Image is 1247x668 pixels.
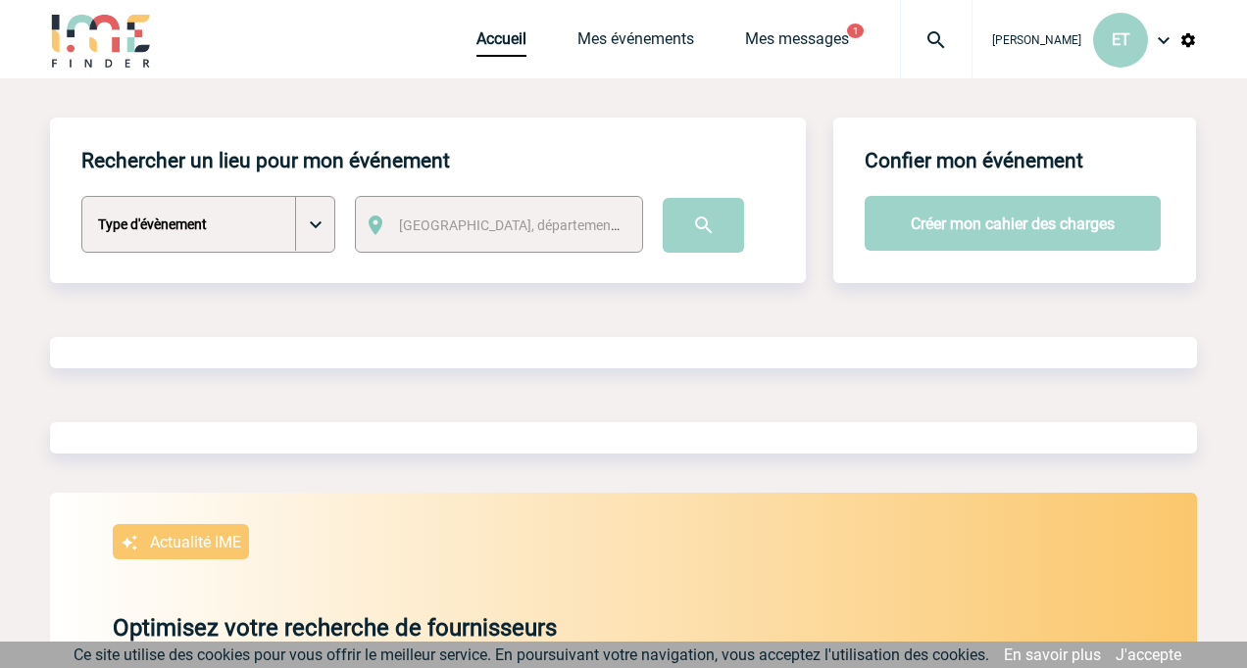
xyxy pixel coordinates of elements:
[476,29,526,57] a: Accueil
[399,217,672,233] span: [GEOGRAPHIC_DATA], département, région...
[663,198,744,253] input: Submit
[577,29,694,57] a: Mes événements
[865,196,1161,251] button: Créer mon cahier des charges
[992,33,1081,47] span: [PERSON_NAME]
[1004,645,1101,664] a: En savoir plus
[74,645,989,664] span: Ce site utilise des cookies pour vous offrir le meilleur service. En poursuivant votre navigation...
[81,149,450,172] h4: Rechercher un lieu pour mon événement
[1112,30,1130,49] span: ET
[847,24,864,38] button: 1
[150,533,241,551] p: Actualité IME
[865,149,1083,172] h4: Confier mon événement
[745,29,849,57] a: Mes messages
[50,12,152,68] img: IME-Finder
[1116,645,1181,664] a: J'accepte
